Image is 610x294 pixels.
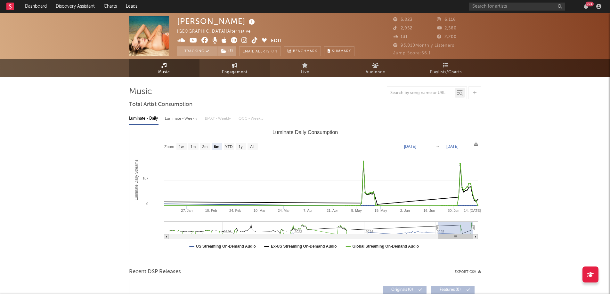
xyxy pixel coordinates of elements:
span: 2,952 [393,26,412,30]
text: [DATE] [404,144,416,149]
span: 2,580 [437,26,457,30]
button: Features(0) [431,286,475,294]
text: 10. Feb [205,209,217,212]
span: 2,200 [437,35,457,39]
input: Search by song name or URL [387,91,455,96]
div: Luminate - Weekly [165,113,199,124]
text: [DATE] [446,144,459,149]
text: YTD [225,145,232,149]
svg: Luminate Daily Consumption [129,127,481,255]
button: (3) [217,46,236,56]
text: US Streaming On-Demand Audio [196,244,256,249]
span: Audience [366,68,385,76]
button: Summary [324,46,354,56]
text: 2. Jun [400,209,410,212]
span: Engagement [222,68,248,76]
button: 99+ [584,4,588,9]
span: Live [301,68,309,76]
span: Music [158,68,170,76]
span: Playlists/Charts [430,68,462,76]
text: 30. Jun [448,209,459,212]
span: Jump Score: 66.1 [393,51,431,55]
text: 6m [214,145,219,149]
a: Audience [340,59,411,77]
span: 93,010 Monthly Listeners [393,44,454,48]
text: 16. Jun [423,209,435,212]
text: 0 [146,202,148,206]
button: Tracking [177,46,217,56]
text: Luminate Daily Streams [134,160,139,200]
span: Recent DSP Releases [129,268,181,276]
text: 24. Mar [278,209,290,212]
a: Benchmark [284,46,321,56]
input: Search for artists [469,3,565,11]
text: 3m [202,145,207,149]
a: Live [270,59,340,77]
text: 10k [142,176,148,180]
span: 131 [393,35,408,39]
div: 99 + [586,2,594,6]
a: Music [129,59,199,77]
text: 19. May [374,209,387,212]
text: 10. Mar [253,209,265,212]
text: → [436,144,440,149]
text: 21. Apr [327,209,338,212]
text: 14. [DATE] [464,209,481,212]
text: 1m [190,145,196,149]
span: Originals ( 0 ) [387,288,417,292]
span: ( 3 ) [217,46,236,56]
span: 6,116 [437,18,456,22]
span: Benchmark [293,48,317,55]
a: Playlists/Charts [411,59,481,77]
text: Global Streaming On-Demand Audio [352,244,419,249]
text: 7. Apr [303,209,313,212]
button: Edit [271,37,282,45]
text: Luminate Daily Consumption [272,130,338,135]
div: Luminate - Daily [129,113,159,124]
span: Total Artist Consumption [129,101,192,108]
text: 27. Jan [181,209,192,212]
span: 5,823 [393,18,412,22]
text: Zoom [164,145,174,149]
text: All [250,145,254,149]
button: Originals(0) [383,286,427,294]
button: Export CSV [455,270,481,274]
button: Email AlertsOn [239,46,281,56]
span: Summary [332,50,351,53]
div: [GEOGRAPHIC_DATA] | Alternative [177,28,258,36]
span: Features ( 0 ) [435,288,465,292]
div: [PERSON_NAME] [177,16,256,27]
em: On [271,50,277,53]
a: Engagement [199,59,270,77]
text: 5. May [351,209,362,212]
text: 1w [179,145,184,149]
text: 1y [238,145,242,149]
text: 24. Feb [229,209,241,212]
text: Ex-US Streaming On-Demand Audio [271,244,337,249]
